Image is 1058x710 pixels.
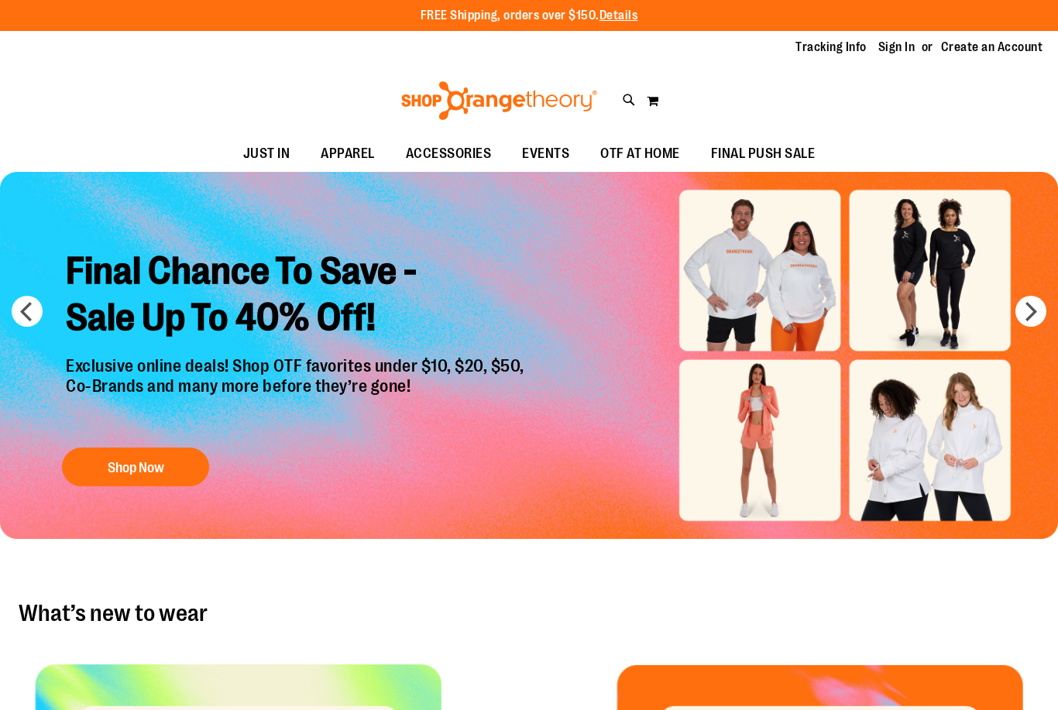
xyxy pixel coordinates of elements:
a: Final Chance To Save -Sale Up To 40% Off! Exclusive online deals! Shop OTF favorites under $10, $... [54,236,540,494]
h2: Final Chance To Save - Sale Up To 40% Off! [54,236,540,356]
button: Shop Now [62,448,209,486]
span: OTF AT HOME [600,136,680,171]
span: APPAREL [321,136,375,171]
span: ACCESSORIES [406,136,492,171]
a: Create an Account [941,39,1043,56]
p: Exclusive online deals! Shop OTF favorites under $10, $20, $50, Co-Brands and many more before th... [54,356,540,432]
button: prev [12,296,43,327]
a: Details [599,9,638,22]
a: FINAL PUSH SALE [696,136,831,172]
a: Tracking Info [795,39,867,56]
span: EVENTS [522,136,569,171]
a: JUST IN [228,136,306,172]
h2: What’s new to wear [19,601,1039,626]
img: Shop Orangetheory [399,81,599,120]
a: ACCESSORIES [390,136,507,172]
a: Sign In [878,39,915,56]
button: next [1015,296,1046,327]
p: FREE Shipping, orders over $150. [421,7,638,25]
a: OTF AT HOME [585,136,696,172]
a: EVENTS [507,136,585,172]
span: JUST IN [243,136,290,171]
span: FINAL PUSH SALE [711,136,816,171]
a: APPAREL [305,136,390,172]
